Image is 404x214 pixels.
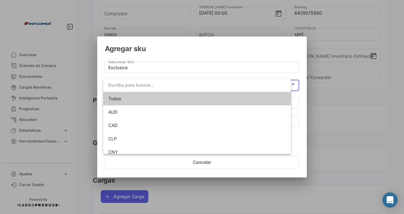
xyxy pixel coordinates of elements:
span: Todos [108,92,286,105]
span: CNY [108,149,118,155]
span: AUD [108,109,118,115]
span: CAD [108,123,118,128]
div: Abrir Intercom Messenger [382,192,398,208]
input: dropdown search [103,78,291,92]
span: CLP [108,136,117,141]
